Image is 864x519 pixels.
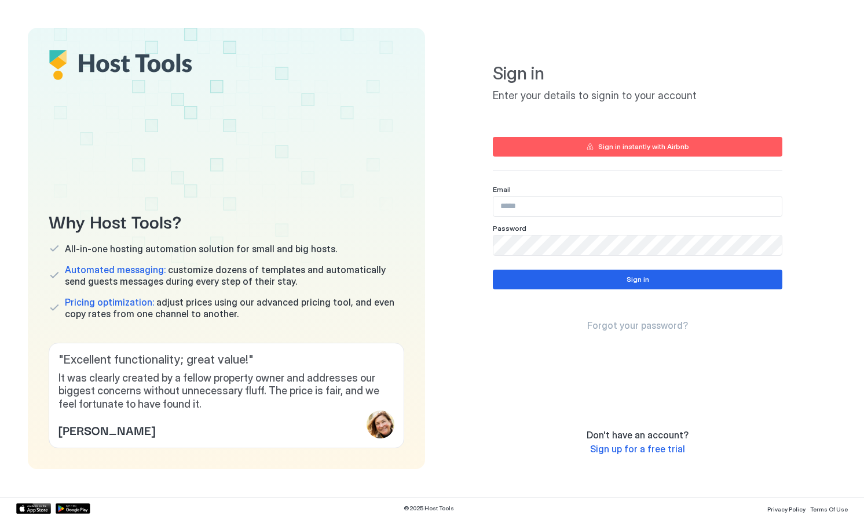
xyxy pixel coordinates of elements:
a: Google Play Store [56,503,90,514]
span: Don't have an account? [587,429,689,441]
span: adjust prices using our advanced pricing tool, and even copy rates from one channel to another. [65,296,404,320]
span: [PERSON_NAME] [58,421,155,438]
span: Pricing optimization: [65,296,154,308]
a: Sign up for a free trial [590,443,685,455]
span: Terms Of Use [810,506,848,513]
button: Sign in [493,270,782,289]
span: Enter your details to signin to your account [493,89,782,103]
span: Automated messaging: [65,264,166,275]
input: Input Field [493,235,782,255]
div: Sign in [627,274,649,285]
span: Sign in [493,63,782,85]
a: Forgot your password? [587,320,688,332]
span: All-in-one hosting automation solution for small and big hosts. [65,243,337,255]
a: App Store [16,503,51,514]
div: profile [367,411,394,438]
span: © 2025 Host Tools [404,505,454,512]
span: It was clearly created by a fellow property owner and addresses our biggest concerns without unne... [58,372,394,411]
span: " Excellent functionality; great value! " [58,353,394,367]
div: Sign in instantly with Airbnb [598,141,689,152]
span: Privacy Policy [767,506,806,513]
span: customize dozens of templates and automatically send guests messages during every step of their s... [65,264,404,287]
button: Sign in instantly with Airbnb [493,137,782,157]
span: Why Host Tools? [49,208,404,234]
a: Privacy Policy [767,502,806,514]
span: Password [493,224,526,233]
span: Email [493,185,511,194]
span: Sign up for a free trial [590,443,685,455]
input: Input Field [493,197,782,216]
a: Terms Of Use [810,502,848,514]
